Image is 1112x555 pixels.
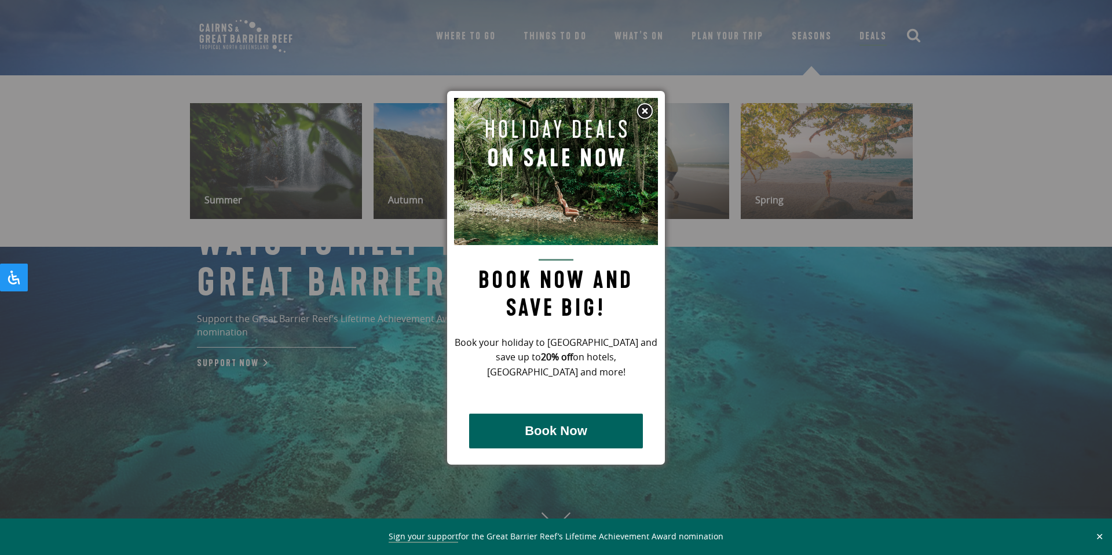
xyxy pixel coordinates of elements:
[7,271,21,284] svg: Open Accessibility Panel
[541,350,573,363] strong: 20% off
[454,98,658,245] img: Pop up image for Holiday Packages
[454,259,658,322] h2: Book now and save big!
[1093,531,1106,542] button: Close
[636,103,653,120] img: Close
[454,335,658,381] p: Book your holiday to [GEOGRAPHIC_DATA] and save up to on hotels, [GEOGRAPHIC_DATA] and more!
[389,531,723,543] span: for the Great Barrier Reef’s Lifetime Achievement Award nomination
[469,414,643,448] button: Book Now
[389,531,458,543] a: Sign your support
